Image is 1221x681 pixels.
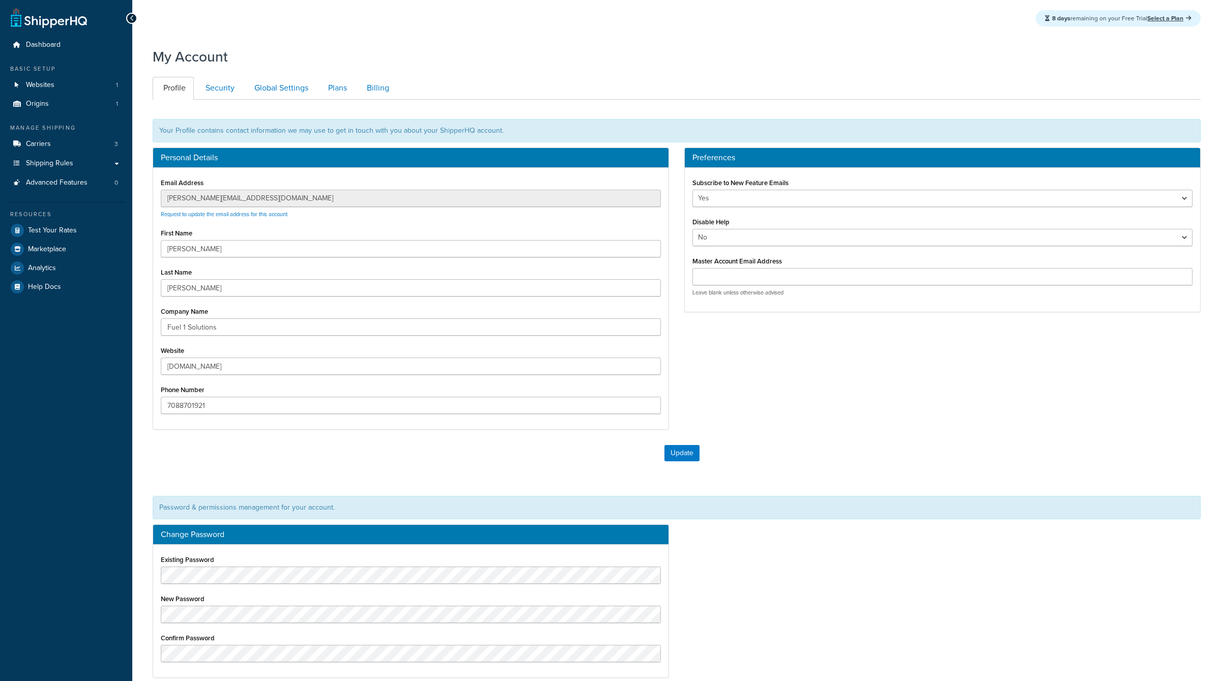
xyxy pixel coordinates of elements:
[161,179,203,187] label: Email Address
[8,135,125,154] li: Carriers
[161,386,205,394] label: Phone Number
[161,347,184,354] label: Website
[153,47,228,67] h1: My Account
[153,496,1201,519] div: Password & permissions management for your account.
[26,100,49,108] span: Origins
[8,173,125,192] li: Advanced Features
[1036,10,1201,26] div: remaining on your Free Trial
[28,264,56,273] span: Analytics
[8,210,125,219] div: Resources
[153,119,1201,142] div: Your Profile contains contact information we may use to get in touch with you about your ShipperH...
[161,556,214,564] label: Existing Password
[161,153,661,162] h3: Personal Details
[8,124,125,132] div: Manage Shipping
[356,77,397,100] a: Billing
[11,8,87,28] a: ShipperHQ Home
[28,245,66,254] span: Marketplace
[8,221,125,240] a: Test Your Rates
[8,240,125,258] a: Marketplace
[692,289,1193,297] p: Leave blank unless otherwise advised
[692,153,1193,162] h3: Preferences
[195,77,243,100] a: Security
[8,95,125,113] a: Origins 1
[161,210,287,218] a: Request to update the email address for this account
[161,229,192,237] label: First Name
[8,154,125,173] a: Shipping Rules
[8,36,125,54] a: Dashboard
[114,140,118,149] span: 3
[153,77,194,100] a: Profile
[8,95,125,113] li: Origins
[28,226,77,235] span: Test Your Rates
[692,179,789,187] label: Subscribe to New Feature Emails
[8,173,125,192] a: Advanced Features 0
[28,283,61,291] span: Help Docs
[114,179,118,187] span: 0
[692,218,730,226] label: Disable Help
[1052,14,1070,23] strong: 8 days
[161,634,215,642] label: Confirm Password
[161,530,661,539] h3: Change Password
[161,595,205,603] label: New Password
[116,100,118,108] span: 1
[8,65,125,73] div: Basic Setup
[317,77,355,100] a: Plans
[26,81,54,90] span: Websites
[26,140,51,149] span: Carriers
[8,259,125,277] a: Analytics
[8,135,125,154] a: Carriers 3
[8,76,125,95] li: Websites
[161,269,192,276] label: Last Name
[1147,14,1191,23] a: Select a Plan
[8,76,125,95] a: Websites 1
[161,308,208,315] label: Company Name
[26,41,61,49] span: Dashboard
[26,179,88,187] span: Advanced Features
[116,81,118,90] span: 1
[664,445,700,461] button: Update
[244,77,316,100] a: Global Settings
[692,257,782,265] label: Master Account Email Address
[26,159,73,168] span: Shipping Rules
[8,278,125,296] a: Help Docs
